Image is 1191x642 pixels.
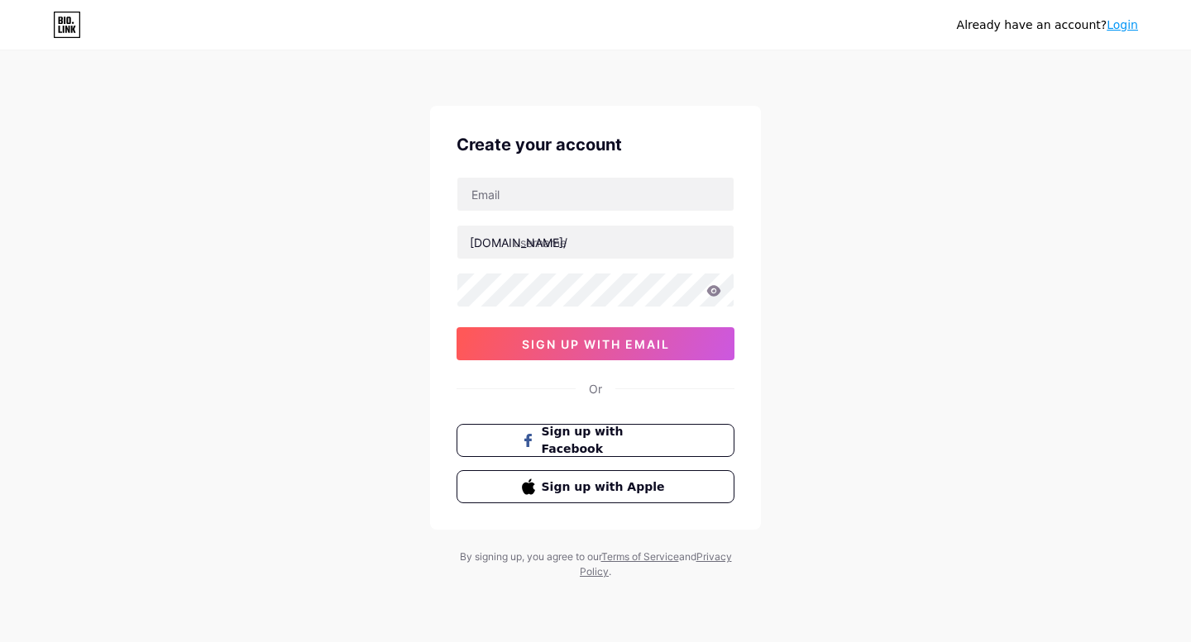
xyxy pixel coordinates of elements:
[455,549,736,579] div: By signing up, you agree to our and .
[457,470,734,503] button: Sign up with Apple
[589,380,602,397] div: Or
[457,178,734,211] input: Email
[457,226,734,259] input: username
[470,234,567,251] div: [DOMAIN_NAME]/
[522,337,670,351] span: sign up with email
[457,327,734,360] button: sign up with email
[542,423,670,458] span: Sign up with Facebook
[601,550,679,563] a: Terms of Service
[542,478,670,496] span: Sign up with Apple
[457,424,734,457] button: Sign up with Facebook
[1107,18,1138,31] a: Login
[457,132,734,157] div: Create your account
[957,17,1138,34] div: Already have an account?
